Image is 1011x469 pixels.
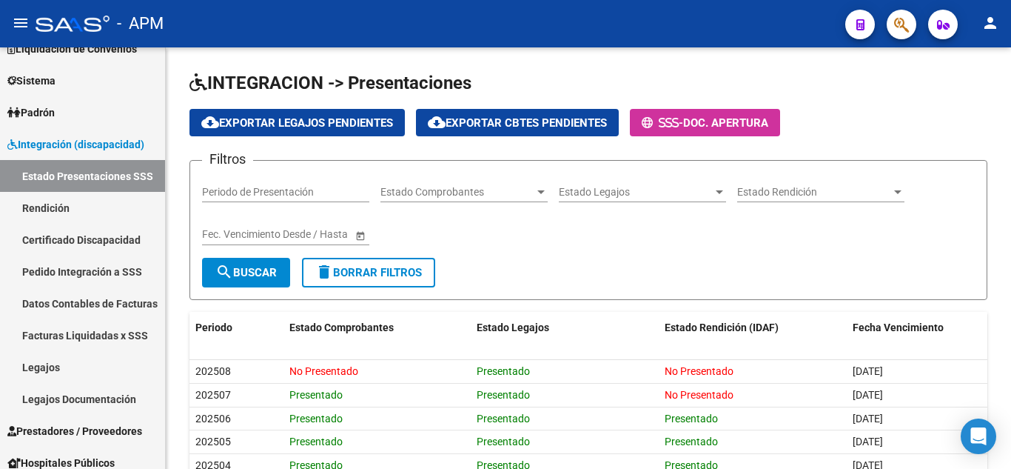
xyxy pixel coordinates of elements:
[559,186,713,199] span: Estado Legajos
[7,136,144,153] span: Integración (discapacidad)
[471,312,659,344] datatable-header-cell: Estado Legajos
[289,389,343,401] span: Presentado
[428,116,607,130] span: Exportar Cbtes Pendientes
[853,389,883,401] span: [DATE]
[201,116,393,130] span: Exportar Legajos Pendientes
[630,109,780,136] button: -Doc. Apertura
[189,312,283,344] datatable-header-cell: Periodo
[665,365,733,377] span: No Presentado
[477,389,530,401] span: Presentado
[7,41,137,57] span: Liquidación de Convenios
[289,413,343,425] span: Presentado
[853,413,883,425] span: [DATE]
[853,322,944,333] span: Fecha Vencimiento
[7,73,56,89] span: Sistema
[195,322,232,333] span: Periodo
[642,116,683,130] span: -
[477,436,530,448] span: Presentado
[12,14,30,32] mat-icon: menu
[289,365,358,377] span: No Presentado
[665,322,779,333] span: Estado Rendición (IDAF)
[201,113,219,131] mat-icon: cloud_download
[380,186,534,199] span: Estado Comprobantes
[683,116,768,130] span: Doc. Apertura
[302,258,435,287] button: Borrar Filtros
[215,266,277,279] span: Buscar
[195,413,231,425] span: 202506
[195,365,231,377] span: 202508
[117,7,164,40] span: - APM
[7,423,142,439] span: Prestadores / Proveedores
[202,258,290,287] button: Buscar
[189,109,405,136] button: Exportar Legajos Pendientes
[289,436,343,448] span: Presentado
[477,365,530,377] span: Presentado
[853,436,883,448] span: [DATE]
[961,419,996,454] div: Open Intercom Messenger
[315,263,333,281] mat-icon: delete
[7,104,55,121] span: Padrón
[269,228,341,241] input: Fecha fin
[665,436,718,448] span: Presentado
[853,365,883,377] span: [DATE]
[195,389,231,401] span: 202507
[428,113,446,131] mat-icon: cloud_download
[283,312,471,344] datatable-header-cell: Estado Comprobantes
[665,413,718,425] span: Presentado
[215,263,233,281] mat-icon: search
[477,322,549,333] span: Estado Legajos
[659,312,847,344] datatable-header-cell: Estado Rendición (IDAF)
[352,227,368,243] button: Open calendar
[195,436,231,448] span: 202505
[315,266,422,279] span: Borrar Filtros
[847,312,987,344] datatable-header-cell: Fecha Vencimiento
[202,149,253,170] h3: Filtros
[202,228,256,241] input: Fecha inicio
[477,413,530,425] span: Presentado
[416,109,619,136] button: Exportar Cbtes Pendientes
[981,14,999,32] mat-icon: person
[665,389,733,401] span: No Presentado
[737,186,891,199] span: Estado Rendición
[289,322,394,333] span: Estado Comprobantes
[189,73,471,93] span: INTEGRACION -> Presentaciones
